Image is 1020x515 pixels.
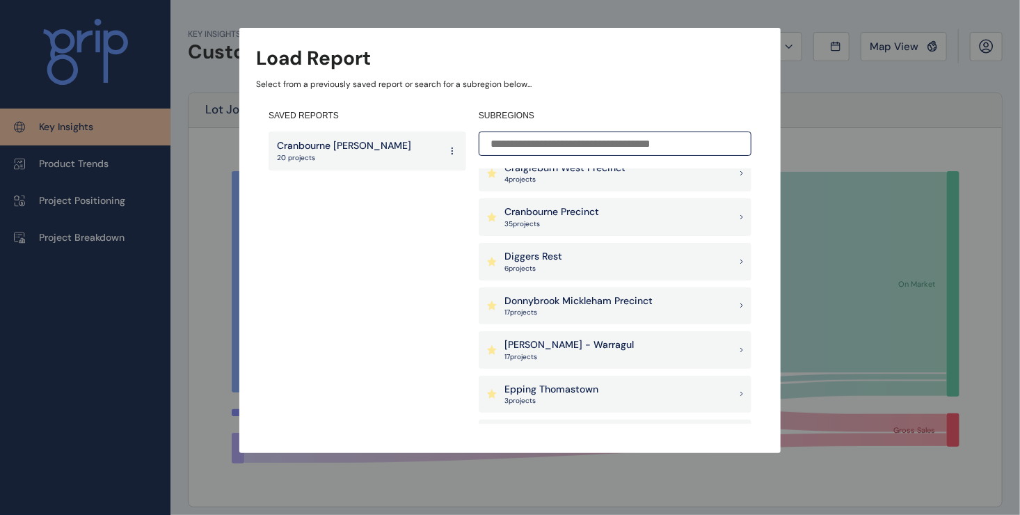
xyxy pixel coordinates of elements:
[256,79,764,90] p: Select from a previously saved report or search for a subregion below...
[269,110,466,122] h4: SAVED REPORTS
[504,338,634,352] p: [PERSON_NAME] - Warragul
[504,383,598,397] p: Epping Thomastown
[504,161,625,175] p: Craigieburn West Precinct
[504,308,653,317] p: 17 project s
[504,205,599,219] p: Cranbourne Precinct
[504,294,653,308] p: Donnybrook Mickleham Precinct
[504,352,634,362] p: 17 project s
[479,110,751,122] h4: SUBREGIONS
[504,264,562,274] p: 6 project s
[504,250,562,264] p: Diggers Rest
[277,153,411,163] p: 20 projects
[504,175,625,184] p: 4 project s
[504,219,599,229] p: 35 project s
[504,396,598,406] p: 3 project s
[256,45,371,72] h3: Load Report
[277,139,411,153] p: Cranbourne [PERSON_NAME]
